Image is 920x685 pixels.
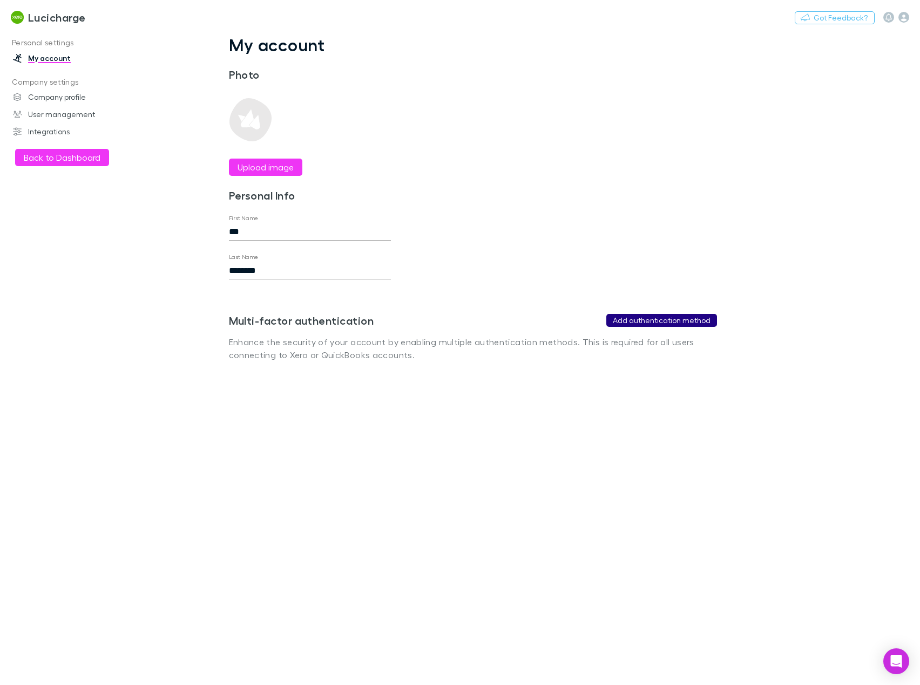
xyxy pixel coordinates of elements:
button: Upload image [229,159,302,176]
h3: Multi-factor authentication [229,314,374,327]
img: Lucicharge's Logo [11,11,24,24]
button: Got Feedback? [795,11,875,24]
a: Lucicharge [4,4,92,30]
a: User management [2,106,144,123]
p: Enhance the security of your account by enabling multiple authentication methods. This is require... [229,335,717,361]
h1: My account [229,35,717,55]
button: Back to Dashboard [15,149,109,166]
p: Company settings [2,76,144,89]
p: Personal settings [2,36,144,50]
h3: Photo [229,68,391,81]
h3: Personal Info [229,189,391,202]
button: Add authentication method [606,314,717,327]
label: Last Name [229,253,259,261]
a: My account [2,50,144,67]
a: Company profile [2,88,144,106]
img: Preview [229,98,272,141]
label: First Name [229,214,259,222]
a: Integrations [2,123,144,140]
h3: Lucicharge [28,11,86,24]
label: Upload image [238,161,294,174]
div: Open Intercom Messenger [883,648,909,674]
